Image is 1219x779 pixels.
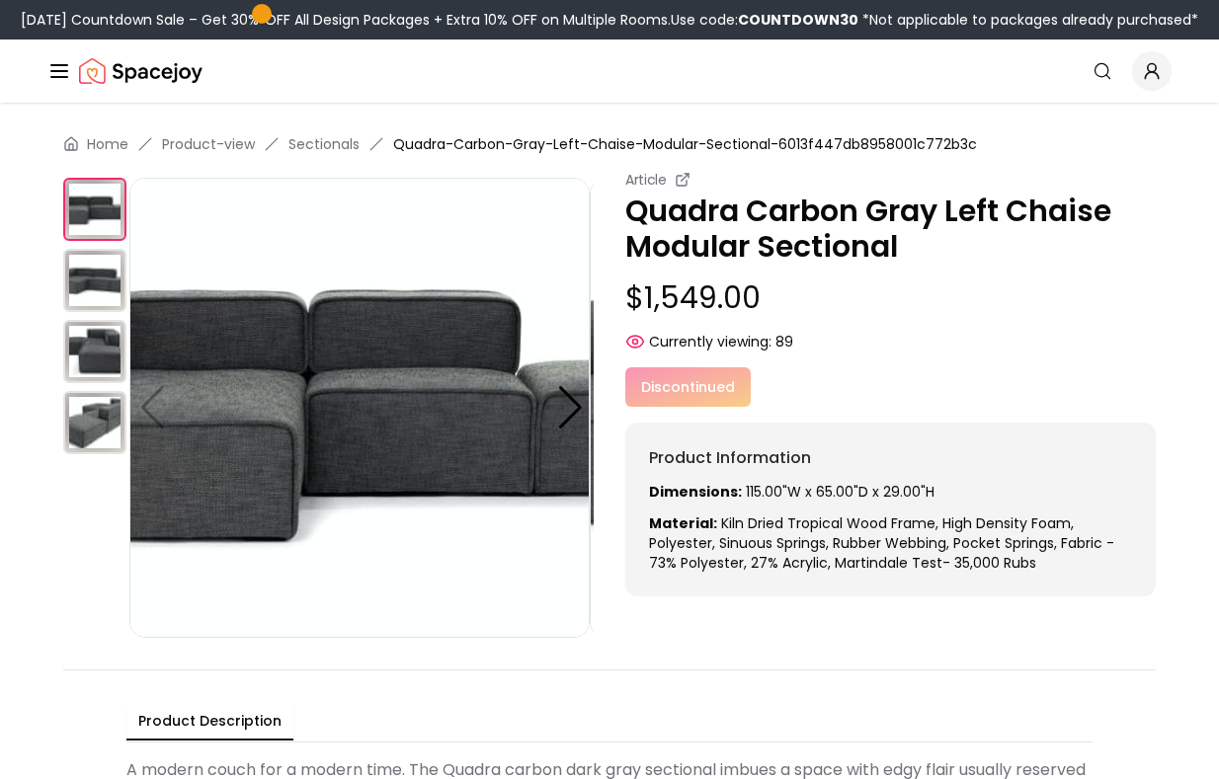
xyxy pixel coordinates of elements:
[671,10,858,30] span: Use code:
[649,332,772,351] span: Currently viewing:
[649,513,717,533] strong: Material:
[625,280,1156,316] p: $1,549.00
[47,39,1172,103] nav: Global
[87,134,128,154] a: Home
[63,320,126,383] img: https://storage.googleapis.com/spacejoy-main/assets/6013f447db8958001c772b3c/product_2_mpk99hil4cl
[162,134,255,154] a: Product-view
[649,513,1114,573] span: Kiln dried tropical wood frame, high density foam, polyester, sinuous springs, rubber webbing, po...
[625,194,1156,265] p: Quadra Carbon Gray Left Chaise Modular Sectional
[288,134,360,154] a: Sectionals
[590,178,1050,638] img: https://storage.googleapis.com/spacejoy-main/assets/6013f447db8958001c772b3c/product_1_o2oofiiljnck
[21,10,1198,30] div: [DATE] Countdown Sale – Get 30% OFF All Design Packages + Extra 10% OFF on Multiple Rooms.
[649,446,1132,470] h6: Product Information
[129,178,590,638] img: https://storage.googleapis.com/spacejoy-main/assets/6013f447db8958001c772b3c/product_0_2la7cgliklen
[649,482,1132,502] p: 115.00"W x 65.00"D x 29.00"H
[63,134,1156,154] nav: breadcrumb
[63,178,126,241] img: https://storage.googleapis.com/spacejoy-main/assets/6013f447db8958001c772b3c/product_0_2la7cgliklen
[393,134,977,154] span: Quadra-Carbon-Gray-Left-Chaise-Modular-Sectional-6013f447db8958001c772b3c
[63,391,126,454] img: https://storage.googleapis.com/spacejoy-main/assets/6013f447db8958001c772b3c/product_3_ob5f12o5pd0d
[625,170,667,190] small: Article
[858,10,1198,30] span: *Not applicable to packages already purchased*
[738,10,858,30] b: COUNTDOWN30
[126,703,293,740] button: Product Description
[775,332,793,351] span: 89
[79,51,203,91] img: Spacejoy Logo
[63,249,126,312] img: https://storage.googleapis.com/spacejoy-main/assets/6013f447db8958001c772b3c/product_1_o2oofiiljnck
[79,51,203,91] a: Spacejoy
[649,482,742,502] strong: Dimensions:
